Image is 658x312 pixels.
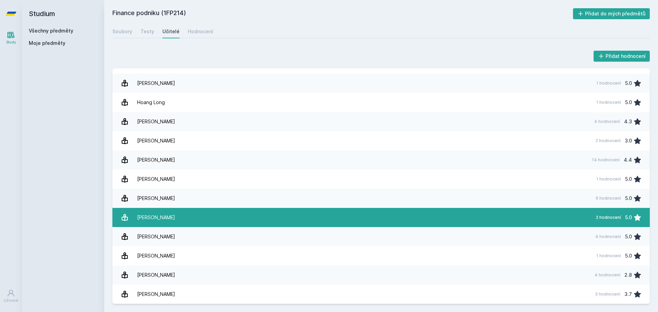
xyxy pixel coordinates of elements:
div: 4 hodnocení [595,272,620,278]
a: Testy [141,25,154,38]
a: [PERSON_NAME] 3 hodnocení 3.7 [112,285,650,304]
div: Hodnocení [188,28,213,35]
div: [PERSON_NAME] [137,172,175,186]
a: [PERSON_NAME] 4 hodnocení 5.0 [112,227,650,246]
a: Soubory [112,25,132,38]
div: 2 hodnocení [596,215,621,220]
div: Učitelé [162,28,180,35]
div: 5.0 [625,96,632,109]
div: 3.7 [624,287,632,301]
div: 2.8 [624,268,632,282]
div: [PERSON_NAME] [137,230,175,244]
div: 1 hodnocení [596,253,621,259]
div: 4 hodnocení [594,119,620,124]
div: 3.0 [625,134,632,148]
div: 14 hodnocení [592,157,620,163]
div: [PERSON_NAME] [137,191,175,205]
a: Study [1,27,21,48]
div: Study [6,40,16,45]
div: 1 hodnocení [596,176,621,182]
div: Uživatel [4,298,18,303]
button: Přidat hodnocení [594,51,650,62]
a: [PERSON_NAME] 1 hodnocení 5.0 [112,246,650,265]
div: 4 hodnocení [595,234,621,239]
div: 4.3 [624,115,632,128]
div: 5.0 [625,249,632,263]
a: [PERSON_NAME] 4 hodnocení 2.8 [112,265,650,285]
div: 1 hodnocení [596,80,621,86]
div: [PERSON_NAME] [137,153,175,167]
div: [PERSON_NAME] [137,115,175,128]
div: 1 hodnocení [596,100,621,105]
a: [PERSON_NAME] 6 hodnocení 5.0 [112,189,650,208]
div: 5.0 [625,191,632,205]
div: [PERSON_NAME] [137,287,175,301]
a: [PERSON_NAME] 2 hodnocení 5.0 [112,208,650,227]
div: Soubory [112,28,132,35]
div: [PERSON_NAME] [137,211,175,224]
div: 2 hodnocení [596,138,621,143]
div: 6 hodnocení [596,196,621,201]
div: [PERSON_NAME] [137,268,175,282]
a: Učitelé [162,25,180,38]
h2: Finance podniku (1FP214) [112,8,573,19]
div: [PERSON_NAME] [137,134,175,148]
a: Všechny předměty [29,28,73,34]
div: [PERSON_NAME] [137,76,175,90]
a: Hodnocení [188,25,213,38]
a: Hoang Long 1 hodnocení 5.0 [112,93,650,112]
div: 5.0 [625,230,632,244]
a: [PERSON_NAME] 2 hodnocení 3.0 [112,131,650,150]
a: [PERSON_NAME] 4 hodnocení 4.3 [112,112,650,131]
a: [PERSON_NAME] 1 hodnocení 5.0 [112,74,650,93]
div: Hoang Long [137,96,165,109]
a: [PERSON_NAME] 1 hodnocení 5.0 [112,170,650,189]
a: Uživatel [1,286,21,307]
div: 5.0 [625,76,632,90]
button: Přidat do mých předmětů [573,8,650,19]
div: [PERSON_NAME] [137,249,175,263]
div: 3 hodnocení [595,291,620,297]
div: 5.0 [625,172,632,186]
a: [PERSON_NAME] 14 hodnocení 4.4 [112,150,650,170]
div: 4.4 [624,153,632,167]
div: Testy [141,28,154,35]
span: Moje předměty [29,40,65,47]
div: 5.0 [625,211,632,224]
